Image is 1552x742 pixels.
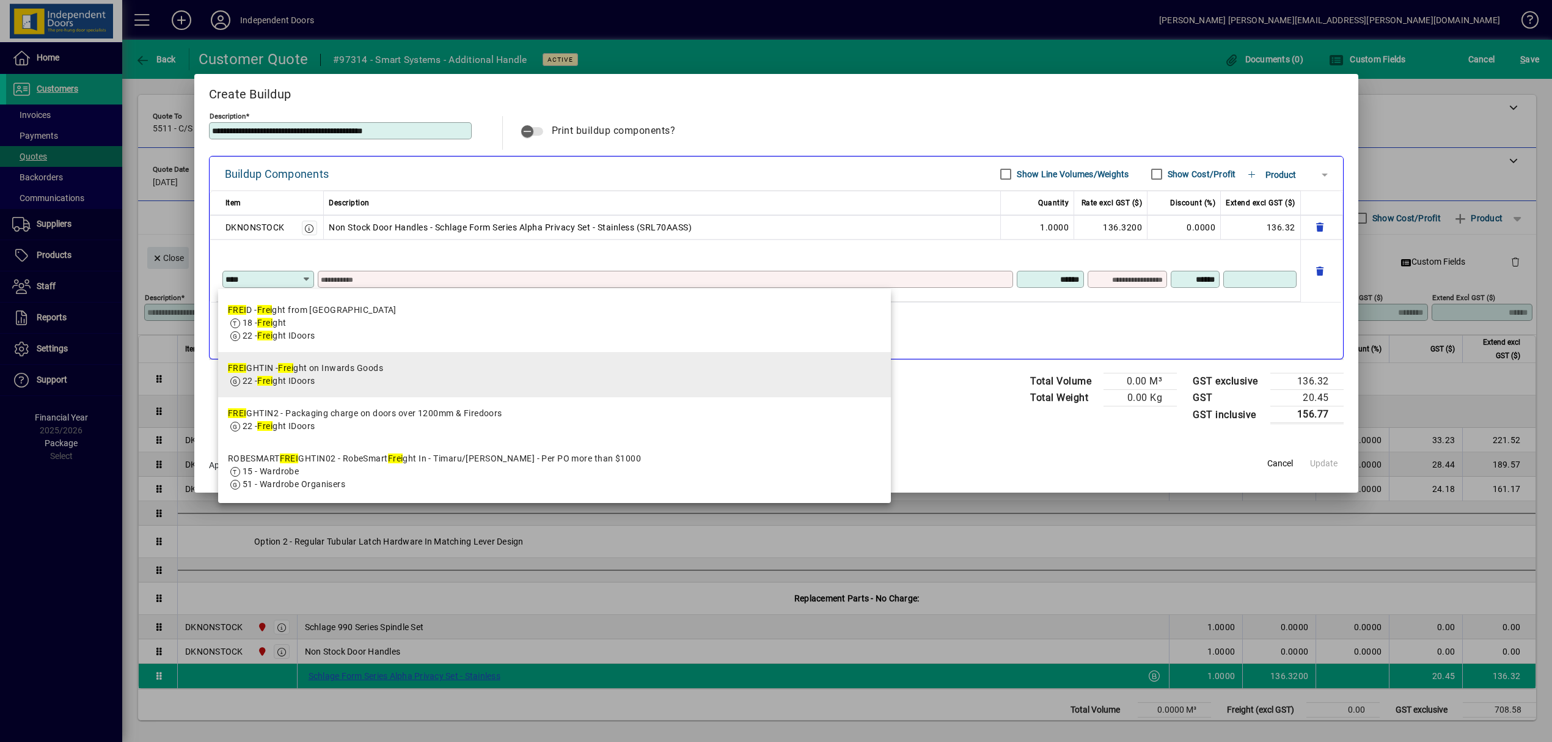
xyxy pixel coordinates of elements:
mat-option: FREIGHTIN2 - Packaging charge on doors over 1200mm & Firedoors [218,397,891,443]
em: Frei [257,376,273,386]
div: GHTIN - ght on Inwards Goods [228,362,383,375]
em: Frei [257,318,273,328]
button: Update [1305,453,1344,475]
span: Discount (%) [1170,196,1215,210]
span: 22 - ght IDoors [243,376,315,386]
span: Apply [209,460,230,470]
td: 0.00 Kg [1104,390,1177,406]
mat-label: Description [210,112,246,120]
td: Total Weight [1024,390,1104,406]
td: GST exclusive [1187,373,1270,390]
em: Frei [257,331,273,340]
label: Show Cost/Profit [1165,168,1236,180]
span: Extend excl GST ($) [1226,196,1295,210]
td: GST [1187,390,1270,406]
em: Frei [257,421,273,431]
td: 136.32 [1270,373,1344,390]
em: Frei [278,363,293,373]
em: FREI [228,363,247,373]
div: 136.3200 [1079,220,1142,235]
div: Buildup Components [225,164,329,184]
span: 51 - Wardrobe Organisers [243,479,346,489]
mat-option: ROBESMARTFREIGHTIN01 - RobeSmart Freight In - Timaru/Cromwell - Per PO less than $1000 [218,501,891,559]
span: 18 - ght [243,318,287,328]
div: D - ght from [GEOGRAPHIC_DATA] [228,304,397,317]
span: Cancel [1267,457,1293,470]
label: Show Line Volumes/Weights [1014,168,1129,180]
td: 0.0000 [1148,215,1221,240]
h2: Create Buildup [194,74,1358,109]
td: 1.0000 [1001,215,1074,240]
em: FREI [280,454,299,463]
em: Frei [388,454,403,463]
td: Total Volume [1024,373,1104,390]
td: 0.00 M³ [1104,373,1177,390]
td: GST inclusive [1187,406,1270,424]
span: Print buildup components? [552,125,676,136]
button: Cancel [1261,453,1300,475]
td: 20.45 [1270,390,1344,406]
span: 22 - ght IDoors [243,421,315,431]
em: FREI [228,408,247,418]
div: DKNONSTOCK [225,220,285,235]
span: 15 - Wardrobe [243,466,299,476]
mat-option: FREID - Freight from Timaru [218,294,891,352]
td: 136.32 [1221,215,1301,240]
td: 156.77 [1270,406,1344,424]
span: Update [1310,457,1338,470]
span: Rate excl GST ($) [1082,196,1143,210]
div: GHTIN2 - Packaging charge on doors over 1200mm & Firedoors [228,407,502,420]
mat-option: ROBESMARTFREIGHTIN02 - RobeSmart Freight In - Timaru/Cromwell - Per PO more than $1000 [218,443,891,501]
span: Quantity [1038,196,1069,210]
span: Item [225,196,241,210]
em: FREI [228,305,247,315]
span: Description [329,196,370,210]
em: Frei [257,305,273,315]
td: Non Stock Door Handles - Schlage Form Series Alpha Privacy Set - Stainless (SRL70AASS) [324,215,1001,240]
mat-option: FREIGHTIN - Freight on Inwards Goods [218,352,891,397]
span: 22 - ght IDoors [243,331,315,340]
div: ROBESMART GHTIN02 - RobeSmart ght In - Timaru/[PERSON_NAME] - Per PO more than $1000 [228,452,641,465]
